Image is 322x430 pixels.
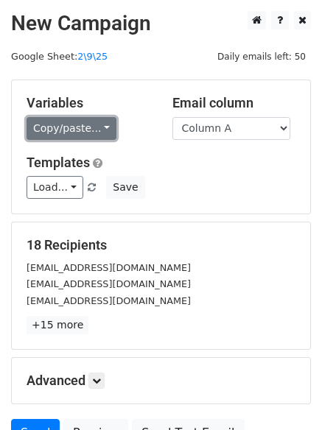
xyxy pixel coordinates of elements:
a: Load... [27,176,83,199]
small: [EMAIL_ADDRESS][DOMAIN_NAME] [27,295,191,306]
h5: Email column [172,95,296,111]
a: 2\9\25 [77,51,108,62]
iframe: Chat Widget [248,359,322,430]
a: Copy/paste... [27,117,116,140]
h2: New Campaign [11,11,311,36]
small: [EMAIL_ADDRESS][DOMAIN_NAME] [27,278,191,289]
a: +15 more [27,316,88,334]
h5: Variables [27,95,150,111]
h5: 18 Recipients [27,237,295,253]
small: [EMAIL_ADDRESS][DOMAIN_NAME] [27,262,191,273]
a: Templates [27,155,90,170]
h5: Advanced [27,373,295,389]
span: Daily emails left: 50 [212,49,311,65]
a: Daily emails left: 50 [212,51,311,62]
button: Save [106,176,144,199]
small: Google Sheet: [11,51,108,62]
